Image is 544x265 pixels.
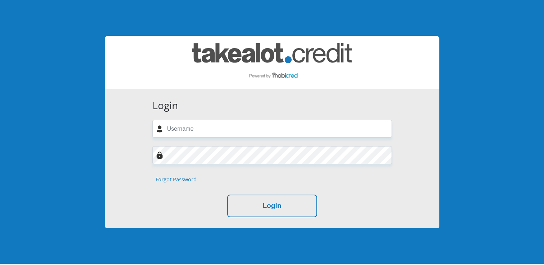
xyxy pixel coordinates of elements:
[227,195,317,217] button: Login
[192,43,352,82] img: takealot_credit logo
[152,120,392,138] input: Username
[152,99,392,112] h3: Login
[156,152,163,159] img: Image
[156,125,163,132] img: user-icon image
[156,176,197,183] a: Forgot Password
